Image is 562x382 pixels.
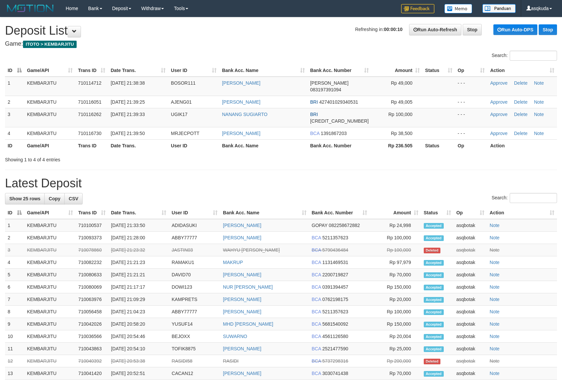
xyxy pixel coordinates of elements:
a: Note [490,346,500,351]
span: Copy 0391394457 to clipboard [322,284,348,290]
span: BCA [310,131,319,136]
th: Op [455,139,488,152]
a: Note [490,358,500,364]
td: Rp 150,000 [370,281,421,293]
a: [PERSON_NAME] [222,131,260,136]
img: MOTION_logo.png [5,3,56,13]
td: 710082232 [76,256,108,269]
a: Note [534,99,544,105]
td: KEMBARJITU [24,127,75,139]
td: 3 [5,108,24,127]
span: Accepted [424,309,444,315]
td: 3 [5,244,24,256]
th: Status: activate to sort column ascending [421,207,454,219]
label: Search: [492,193,557,203]
td: KEMBARJITU [24,293,76,306]
span: Deleted [424,359,441,364]
td: KEMBARJITU [24,281,76,293]
span: BCA [312,371,321,376]
th: Amount: activate to sort column ascending [371,64,422,77]
span: BCA [312,297,321,302]
span: Accepted [424,260,444,266]
a: Note [534,131,544,136]
td: [DATE] 20:58:20 [108,318,169,330]
a: Run Auto-DPS [493,24,537,35]
a: Show 25 rows [5,193,45,204]
th: Op: activate to sort column ascending [455,64,488,77]
span: Deleted [424,248,441,253]
a: Approve [490,80,507,86]
td: Rp 200,000 [370,355,421,367]
span: ITOTO > KEMBARJITU [23,41,77,48]
span: BCA [312,334,321,339]
a: WAHYU [PERSON_NAME] [223,247,280,253]
span: 710116051 [78,99,101,105]
td: [DATE] 21:17:17 [108,281,169,293]
th: Date Trans.: activate to sort column ascending [108,207,169,219]
td: [DATE] 21:21:23 [108,256,169,269]
span: Copy 1131469531 to clipboard [322,260,348,265]
span: Accepted [424,371,444,377]
a: Note [534,112,544,117]
td: [DATE] 20:52:51 [108,367,169,380]
td: asqbotak [454,219,487,232]
a: Approve [490,131,507,136]
span: Accepted [424,334,444,340]
td: 12 [5,355,24,367]
a: Note [534,80,544,86]
span: BCA [312,309,321,314]
td: 11 [5,343,24,355]
a: [PERSON_NAME] [223,235,261,240]
a: Note [490,272,500,277]
td: 5 [5,269,24,281]
h4: Game: [5,41,557,47]
span: MRJECPOTT [171,131,200,136]
td: asqbotak [454,269,487,281]
a: Approve [490,112,507,117]
span: AJENG01 [171,99,192,105]
a: MAKRUP [223,260,243,265]
a: Stop [463,24,482,35]
td: 710063976 [76,293,108,306]
th: Bank Acc. Name [219,139,307,152]
th: Game/API [24,139,75,152]
a: Note [490,235,500,240]
a: NUR [PERSON_NAME] [223,284,273,290]
a: [PERSON_NAME] [223,309,261,314]
a: Stop [539,24,557,35]
span: Accepted [424,285,444,290]
span: Copy 3030741438 to clipboard [322,371,348,376]
th: Trans ID: activate to sort column ascending [75,64,108,77]
h1: Latest Deposit [5,177,557,190]
td: 4 [5,127,24,139]
td: KEMBARJITU [24,219,76,232]
td: KEMBARJITU [24,343,76,355]
td: DOWI123 [169,281,220,293]
th: Date Trans. [108,139,168,152]
span: Copy 082258672882 to clipboard [329,223,360,228]
td: Rp 24,998 [370,219,421,232]
td: asqbotak [454,306,487,318]
td: KEMBARJITU [24,367,76,380]
span: Rp 38,500 [391,131,412,136]
td: KEMBARJITU [24,96,75,108]
span: CSV [69,196,78,201]
span: BCA [312,346,321,351]
td: RASIDI58 [169,355,220,367]
span: Accepted [424,297,444,303]
a: Copy [44,193,65,204]
span: BRI [310,112,318,117]
td: [DATE] 21:33:50 [108,219,169,232]
td: BEJOXX [169,330,220,343]
a: Note [490,371,500,376]
a: Note [490,284,500,290]
th: Bank Acc. Number: activate to sort column ascending [309,207,370,219]
span: Copy 5790436484 to clipboard [322,247,348,253]
img: panduan.png [482,4,516,13]
span: [DATE] 21:38:38 [111,80,145,86]
td: KEMBARJITU [24,77,75,96]
td: asqbotak [454,293,487,306]
input: Search: [510,193,557,203]
td: [DATE] 20:54:10 [108,343,169,355]
td: 4 [5,256,24,269]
